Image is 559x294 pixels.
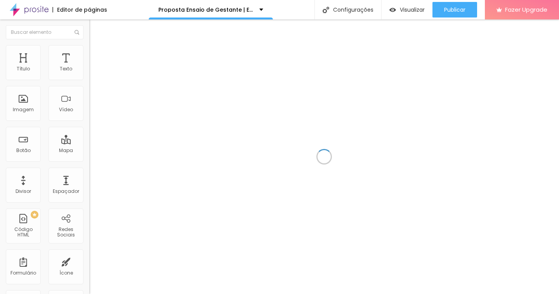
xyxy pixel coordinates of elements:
div: Texto [60,66,72,72]
span: Fazer Upgrade [505,6,547,13]
input: Buscar elemento [6,25,83,39]
div: Botão [16,148,31,153]
div: Editor de páginas [52,7,107,12]
img: Icone [75,30,79,35]
button: Publicar [432,2,477,17]
span: Publicar [444,7,465,13]
div: Imagem [13,107,34,112]
div: Vídeo [59,107,73,112]
div: Código HTML [8,227,38,238]
span: Visualizar [400,7,425,13]
button: Visualizar [382,2,432,17]
div: Formulário [10,270,36,276]
div: Espaçador [53,189,79,194]
img: view-1.svg [389,7,396,13]
div: Redes Sociais [50,227,81,238]
div: Ícone [59,270,73,276]
p: Proposta Ensaio de Gestante | Estúdio Fotógrafo de Emoções [158,7,253,12]
div: Título [17,66,30,72]
div: Divisor [16,189,31,194]
img: Icone [323,7,329,13]
div: Mapa [59,148,73,153]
